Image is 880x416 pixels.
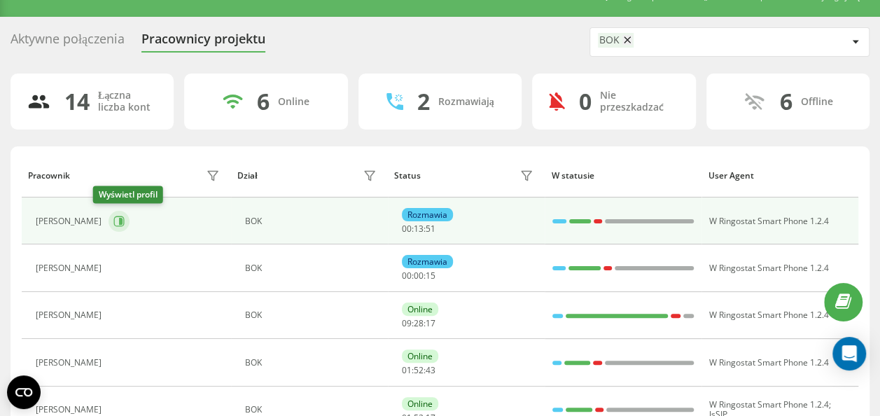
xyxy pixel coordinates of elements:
[426,223,435,235] span: 51
[36,216,105,226] div: [PERSON_NAME]
[245,263,380,273] div: BOK
[245,358,380,368] div: BOK
[414,364,424,376] span: 52
[257,88,270,115] div: 6
[98,90,157,113] div: Łączna liczba kont
[709,309,829,321] span: W Ringostat Smart Phone 1.2.4
[36,310,105,320] div: [PERSON_NAME]
[402,319,435,328] div: : :
[414,317,424,329] span: 28
[402,208,453,221] div: Rozmawia
[28,171,70,181] div: Pracownik
[245,405,380,415] div: BOK
[141,32,265,53] div: Pracownicy projektu
[438,96,494,108] div: Rozmawiają
[402,255,453,268] div: Rozmawia
[93,186,163,204] div: Wyświetl profil
[426,270,435,282] span: 15
[402,270,412,282] span: 00
[579,88,592,115] div: 0
[402,303,438,316] div: Online
[245,216,380,226] div: BOK
[245,310,380,320] div: BOK
[600,90,678,113] div: Nie przeszkadzać
[708,171,851,181] div: User Agent
[402,349,438,363] div: Online
[237,171,257,181] div: Dział
[402,364,412,376] span: 01
[709,356,829,368] span: W Ringostat Smart Phone 1.2.4
[780,88,792,115] div: 6
[36,263,105,273] div: [PERSON_NAME]
[801,96,833,108] div: Offline
[402,366,435,375] div: : :
[709,215,829,227] span: W Ringostat Smart Phone 1.2.4
[417,88,430,115] div: 2
[832,337,866,370] div: Open Intercom Messenger
[414,270,424,282] span: 00
[402,317,412,329] span: 09
[402,271,435,281] div: : :
[426,364,435,376] span: 43
[394,171,421,181] div: Status
[599,34,620,46] div: BOK
[551,171,694,181] div: W statusie
[36,358,105,368] div: [PERSON_NAME]
[402,397,438,410] div: Online
[402,224,435,234] div: : :
[11,32,125,53] div: Aktywne połączenia
[709,398,829,410] span: W Ringostat Smart Phone 1.2.4
[7,375,41,409] button: Open CMP widget
[709,262,829,274] span: W Ringostat Smart Phone 1.2.4
[278,96,309,108] div: Online
[64,88,90,115] div: 14
[36,405,105,415] div: [PERSON_NAME]
[402,223,412,235] span: 00
[426,317,435,329] span: 17
[414,223,424,235] span: 13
